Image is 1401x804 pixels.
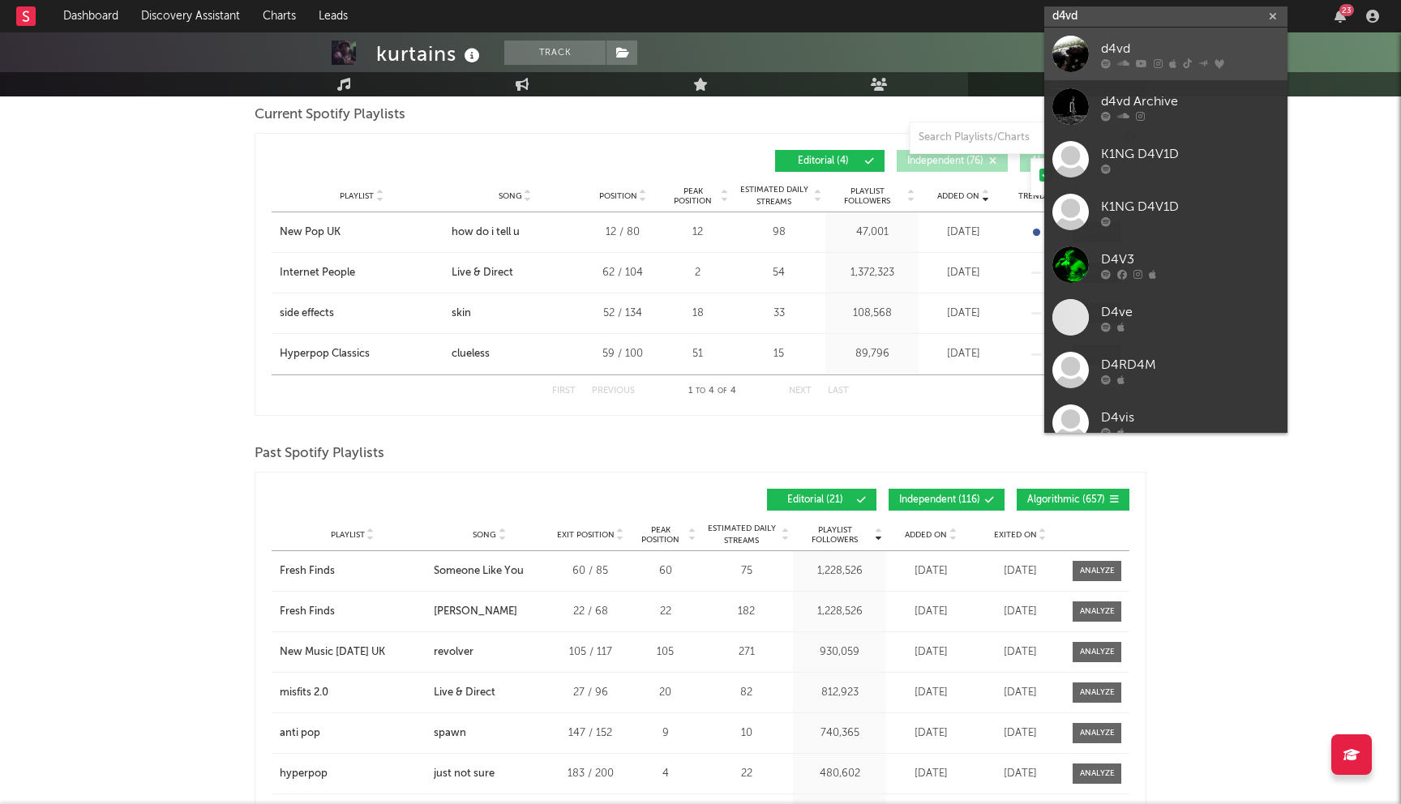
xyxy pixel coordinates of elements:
a: D4RD4M [1044,344,1287,396]
div: 89,796 [829,346,915,362]
div: D4vis [1101,408,1279,427]
div: 22 [635,604,696,620]
div: kurtains [376,41,484,67]
span: Algorithmic ( 29 ) [1030,156,1105,166]
div: 1 4 4 [667,382,756,401]
div: 51 [667,346,728,362]
div: 22 / 68 [554,604,627,620]
div: D4V3 [1101,250,1279,269]
div: 33 [736,306,821,322]
div: [DATE] [979,644,1060,661]
a: side effects [280,306,443,322]
div: [DATE] [923,346,1004,362]
div: [DATE] [890,766,971,782]
div: 12 / 80 [586,225,659,241]
div: 1,228,526 [797,604,882,620]
a: D4vis [1044,396,1287,449]
div: 4 [635,766,696,782]
button: Algorithmic(29) [1020,150,1129,172]
div: skin [452,306,471,322]
span: Past Spotify Playlists [255,444,384,464]
div: 9 [635,725,696,742]
div: [DATE] [923,306,1004,322]
a: d4vd Archive [1044,80,1287,133]
div: Live & Direct [452,265,513,281]
div: [DATE] [890,644,971,661]
div: 2 [667,265,728,281]
span: Trend [1018,191,1045,201]
div: 1,228,526 [797,563,882,579]
div: 52 / 134 [586,306,659,322]
div: 23 [1339,4,1354,16]
div: [DATE] [890,725,971,742]
div: New Pop UK [280,225,341,241]
div: 47,001 [829,225,915,241]
a: spawn [434,725,546,742]
a: revolver [434,644,546,661]
div: spawn [434,725,466,742]
span: Added On [937,191,979,201]
a: [PERSON_NAME] [434,604,546,620]
span: Song [499,191,522,201]
span: Independent ( 76 ) [907,156,983,166]
span: Peak Position [635,525,686,545]
div: 59 / 100 [586,346,659,362]
div: d4vd [1101,39,1279,58]
div: 147 / 152 [554,725,627,742]
button: Independent(116) [889,489,1005,511]
div: Hyperpop Classics [280,346,370,362]
div: 183 / 200 [554,766,627,782]
div: [DATE] [890,604,971,620]
div: 60 / 85 [554,563,627,579]
span: Position [599,191,637,201]
div: 108,568 [829,306,915,322]
div: just not sure [434,766,495,782]
a: just not sure [434,766,546,782]
a: Someone Like You [434,563,546,579]
div: 812,923 [797,685,882,701]
div: [DATE] [890,563,971,579]
a: Fresh Finds [280,604,426,620]
div: New Music [DATE] UK [280,644,385,661]
div: d4vd Archive [1101,92,1279,111]
div: 1,372,323 [829,265,915,281]
a: D4V3 [1044,238,1287,291]
span: Editorial ( 21 ) [778,495,852,505]
button: 23 [1335,10,1346,23]
button: Previous [592,387,635,396]
span: Song [473,530,496,540]
a: New Pop UK [280,225,443,241]
div: 12 [667,225,728,241]
a: Live & Direct [434,685,546,701]
div: 75 [704,563,789,579]
div: how do i tell u [452,225,520,241]
div: Fresh Finds [280,563,335,579]
a: New Music [DATE] UK [280,644,426,661]
div: K1NG D4V1D [1101,144,1279,164]
span: Playlist Followers [829,186,905,206]
span: Current Spotify Playlists [255,105,405,125]
div: [DATE] [890,685,971,701]
div: [PERSON_NAME] [434,604,517,620]
div: 182 [704,604,789,620]
div: [DATE] [979,685,1060,701]
div: 27 / 96 [554,685,627,701]
div: 480,602 [797,766,882,782]
span: Independent ( 116 ) [899,495,980,505]
span: Estimated Daily Streams [704,523,779,547]
div: K1NG D4V1D [1101,197,1279,216]
div: Fresh Finds [280,604,335,620]
div: 930,059 [797,644,882,661]
span: of [718,387,727,395]
span: Peak Position [667,186,718,206]
div: [DATE] [923,225,1004,241]
button: Independent(76) [897,150,1008,172]
div: [DATE] [979,725,1060,742]
span: Playlist [331,530,365,540]
a: misfits 2.0 [280,685,426,701]
div: 18 [667,306,728,322]
div: D4RD4M [1101,355,1279,374]
button: Editorial(4) [775,150,885,172]
div: Someone Like You [434,563,524,579]
div: clueless [452,346,490,362]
